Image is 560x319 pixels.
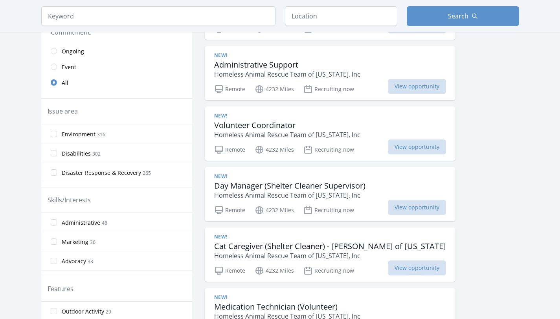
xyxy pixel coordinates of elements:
span: 265 [143,170,151,176]
a: Ongoing [41,43,192,59]
span: Disaster Response & Recovery [62,169,141,177]
a: Event [41,59,192,75]
span: Outdoor Activity [62,308,104,315]
span: 316 [97,131,105,138]
h3: Volunteer Coordinator [214,121,360,130]
p: 4232 Miles [255,266,294,275]
p: Recruiting now [303,266,354,275]
p: Remote [214,266,245,275]
input: Outdoor Activity 29 [51,308,57,314]
p: Homeless Animal Rescue Team of [US_STATE], Inc [214,191,365,200]
p: 4232 Miles [255,205,294,215]
a: New! Administrative Support Homeless Animal Rescue Team of [US_STATE], Inc Remote 4232 Miles Recr... [205,46,455,100]
input: Disabilities 302 [51,150,57,156]
span: Marketing [62,238,88,246]
span: Administrative [62,219,100,227]
input: Keyword [41,6,275,26]
span: View opportunity [388,79,446,94]
span: Search [448,11,468,21]
span: View opportunity [388,260,446,275]
input: Location [285,6,397,26]
p: Recruiting now [303,145,354,154]
span: 33 [88,258,93,265]
legend: Skills/Interests [48,195,91,205]
a: All [41,75,192,90]
p: Homeless Animal Rescue Team of [US_STATE], Inc [214,251,446,260]
h3: Medication Technician (Volunteer) [214,302,360,312]
span: New! [214,294,228,301]
span: New! [214,113,228,119]
h3: Administrative Support [214,60,360,70]
input: Advocacy 33 [51,258,57,264]
span: New! [214,234,228,240]
span: Advocacy [62,257,86,265]
h3: Day Manager (Shelter Cleaner Supervisor) [214,181,365,191]
span: Environment [62,130,95,138]
button: Search [407,6,519,26]
span: New! [214,173,228,180]
p: Remote [214,205,245,215]
p: 4232 Miles [255,145,294,154]
input: Administrative 46 [51,219,57,225]
span: All [62,79,68,87]
input: Environment 316 [51,131,57,137]
p: Recruiting now [303,84,354,94]
input: Marketing 36 [51,238,57,245]
input: Disaster Response & Recovery 265 [51,169,57,176]
legend: Features [48,284,73,293]
span: 46 [102,220,107,226]
p: Recruiting now [303,205,354,215]
span: 29 [106,308,111,315]
span: Disabilities [62,150,91,158]
p: Remote [214,84,245,94]
p: Homeless Animal Rescue Team of [US_STATE], Inc [214,70,360,79]
span: Event [62,63,76,71]
span: New! [214,52,228,59]
p: 4232 Miles [255,84,294,94]
p: Remote [214,145,245,154]
legend: Commitment: [51,27,183,37]
span: Ongoing [62,48,84,55]
a: New! Day Manager (Shelter Cleaner Supervisor) Homeless Animal Rescue Team of [US_STATE], Inc Remo... [205,167,455,221]
a: New! Cat Caregiver (Shelter Cleaner) - [PERSON_NAME] of [US_STATE] Homeless Animal Rescue Team of... [205,227,455,282]
span: View opportunity [388,139,446,154]
h3: Cat Caregiver (Shelter Cleaner) - [PERSON_NAME] of [US_STATE] [214,242,446,251]
span: View opportunity [388,200,446,215]
span: 302 [92,150,101,157]
span: 36 [90,239,95,246]
legend: Issue area [48,106,78,116]
a: New! Volunteer Coordinator Homeless Animal Rescue Team of [US_STATE], Inc Remote 4232 Miles Recru... [205,106,455,161]
p: Homeless Animal Rescue Team of [US_STATE], Inc [214,130,360,139]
